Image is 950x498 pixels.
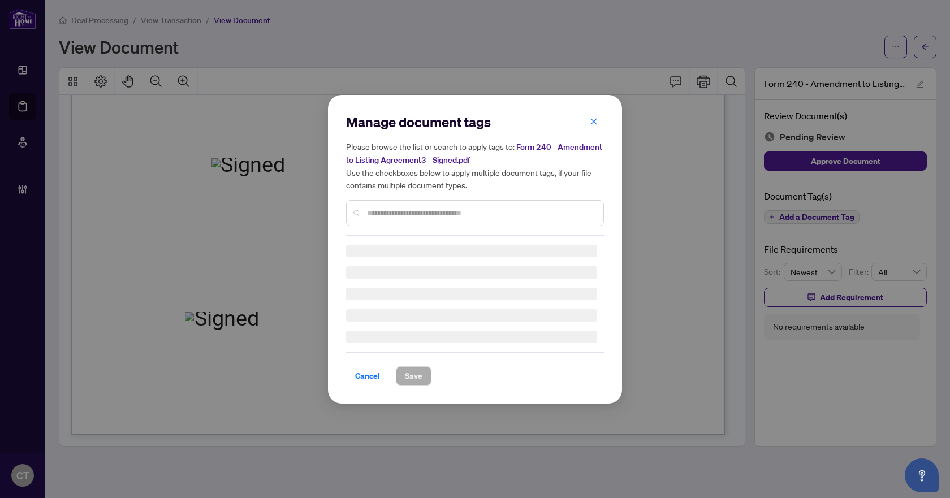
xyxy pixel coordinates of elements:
[905,458,939,492] button: Open asap
[355,367,380,385] span: Cancel
[346,366,389,386] button: Cancel
[396,366,431,386] button: Save
[346,113,604,131] h2: Manage document tags
[590,117,598,125] span: close
[346,140,604,191] h5: Please browse the list or search to apply tags to: Use the checkboxes below to apply multiple doc...
[346,142,602,165] span: Form 240 - Amendment to Listing Agreement3 - Signed.pdf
